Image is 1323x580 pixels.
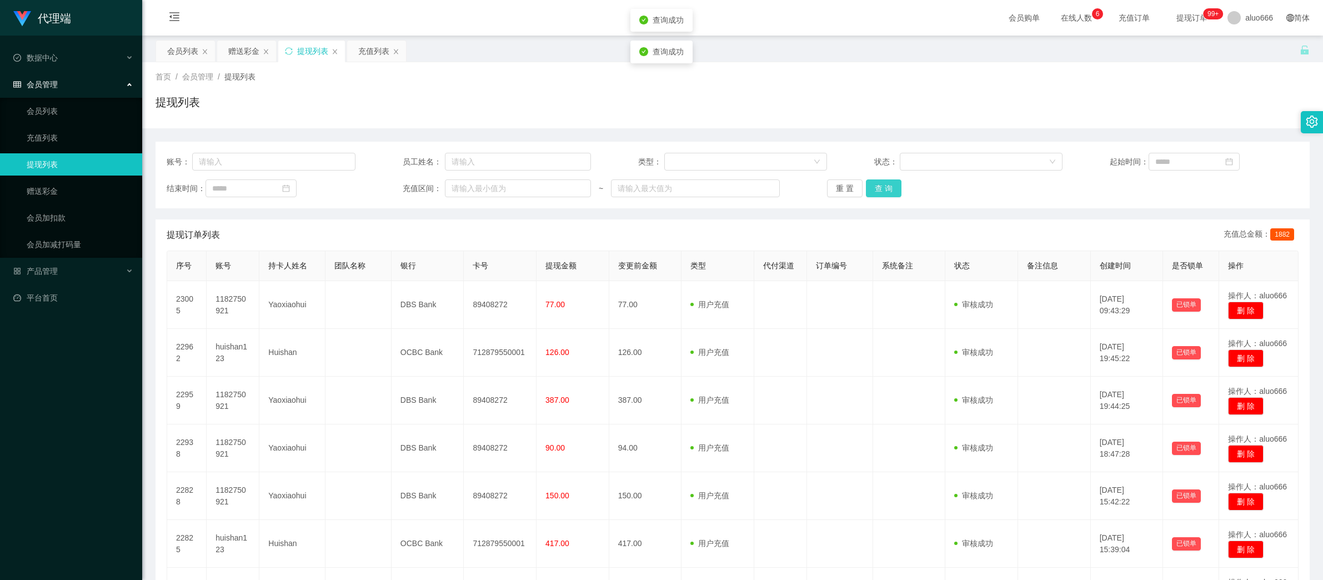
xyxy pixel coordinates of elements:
[263,48,269,55] i: 图标: close
[464,424,537,472] td: 89408272
[334,261,365,270] span: 团队名称
[1172,261,1203,270] span: 是否锁单
[167,377,207,424] td: 22959
[954,396,993,404] span: 审核成功
[1228,261,1244,270] span: 操作
[1096,8,1100,19] p: 6
[609,424,682,472] td: 94.00
[1228,339,1287,348] span: 操作人：aluo666
[224,72,255,81] span: 提现列表
[653,16,684,24] span: 查询成功
[814,158,820,166] i: 图标: down
[638,156,664,168] span: 类型：
[167,281,207,329] td: 23005
[167,228,220,242] span: 提现订单列表
[1092,8,1103,19] sup: 6
[1091,472,1164,520] td: [DATE] 15:42:22
[1091,329,1164,377] td: [DATE] 19:45:22
[13,54,21,62] i: 图标: check-circle-o
[192,153,355,171] input: 请输入
[690,261,706,270] span: 类型
[1091,424,1164,472] td: [DATE] 18:47:28
[13,267,58,276] span: 产品管理
[1228,482,1287,491] span: 操作人：aluo666
[259,520,325,568] td: Huishan
[639,47,648,56] i: icon: check-circle
[1228,541,1264,558] button: 删 除
[611,179,780,197] input: 请输入最大值为
[866,179,901,197] button: 查 询
[13,11,31,27] img: logo.9652507e.png
[392,472,464,520] td: DBS Bank
[1113,14,1155,22] span: 充值订单
[182,72,213,81] span: 会员管理
[13,287,133,309] a: 图标: dashboard平台首页
[259,377,325,424] td: Yaoxiaohui
[27,100,133,122] a: 会员列表
[392,424,464,472] td: DBS Bank
[259,424,325,472] td: Yaoxiaohui
[393,48,399,55] i: 图标: close
[228,41,259,62] div: 赠送彩金
[1228,397,1264,415] button: 删 除
[392,520,464,568] td: OCBC Bank
[332,48,338,55] i: 图标: close
[167,183,206,194] span: 结束时间：
[954,348,993,357] span: 审核成功
[609,281,682,329] td: 77.00
[1228,445,1264,463] button: 删 除
[259,472,325,520] td: Yaoxiaohui
[207,472,259,520] td: 1182750921
[1055,14,1098,22] span: 在线人数
[1228,349,1264,367] button: 删 除
[545,396,569,404] span: 387.00
[1224,228,1299,242] div: 充值总金额：
[13,80,58,89] span: 会员管理
[653,47,684,56] span: 查询成功
[954,491,993,500] span: 审核成功
[1300,45,1310,55] i: 图标: unlock
[609,377,682,424] td: 387.00
[545,443,565,452] span: 90.00
[297,41,328,62] div: 提现列表
[545,300,565,309] span: 77.00
[954,443,993,452] span: 审核成功
[1091,377,1164,424] td: [DATE] 19:44:25
[639,16,648,24] i: icon: check-circle
[609,329,682,377] td: 126.00
[1286,14,1294,22] i: 图标: global
[1091,281,1164,329] td: [DATE] 09:43:29
[545,491,569,500] span: 150.00
[882,261,913,270] span: 系统备注
[1228,291,1287,300] span: 操作人：aluo666
[156,94,200,111] h1: 提现列表
[1228,387,1287,396] span: 操作人：aluo666
[403,156,445,168] span: 员工姓名：
[259,281,325,329] td: Yaoxiaohui
[403,183,445,194] span: 充值区间：
[464,329,537,377] td: 712879550001
[591,183,611,194] span: ~
[27,153,133,176] a: 提现列表
[464,472,537,520] td: 89408272
[38,1,71,36] h1: 代理端
[545,261,577,270] span: 提现金额
[1091,520,1164,568] td: [DATE] 15:39:04
[1225,158,1233,166] i: 图标: calendar
[464,520,537,568] td: 712879550001
[874,156,900,168] span: 状态：
[13,53,58,62] span: 数据中心
[218,72,220,81] span: /
[1172,346,1201,359] button: 已锁单
[690,300,729,309] span: 用户充值
[1100,261,1131,270] span: 创建时间
[609,472,682,520] td: 150.00
[13,267,21,275] i: 图标: appstore-o
[207,377,259,424] td: 1182750921
[207,520,259,568] td: huishan123
[690,396,729,404] span: 用户充值
[1203,8,1223,19] sup: 1185
[1228,530,1287,539] span: 操作人：aluo666
[1172,394,1201,407] button: 已锁单
[259,329,325,377] td: Huishan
